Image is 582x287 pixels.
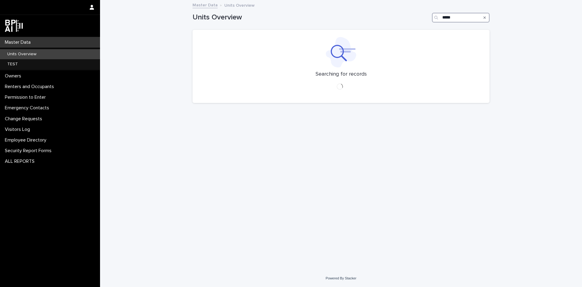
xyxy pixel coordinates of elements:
[192,13,430,22] h1: Units Overview
[5,20,23,32] img: dwgmcNfxSF6WIOOXiGgu
[224,2,255,8] p: Units Overview
[192,1,218,8] a: Master Data
[2,52,41,57] p: Units Overview
[2,39,35,45] p: Master Data
[2,84,59,90] p: Renters and Occupants
[316,71,367,78] p: Searching for records
[2,116,47,122] p: Change Requests
[2,94,51,100] p: Permission to Enter
[2,62,23,67] p: TEST
[2,148,56,154] p: Security Report Forms
[432,13,490,22] input: Search
[2,159,39,164] p: ALL REPORTS
[2,73,26,79] p: Owners
[2,105,54,111] p: Emergency Contacts
[2,127,35,132] p: Visitors Log
[326,276,356,280] a: Powered By Stacker
[2,137,51,143] p: Employee Directory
